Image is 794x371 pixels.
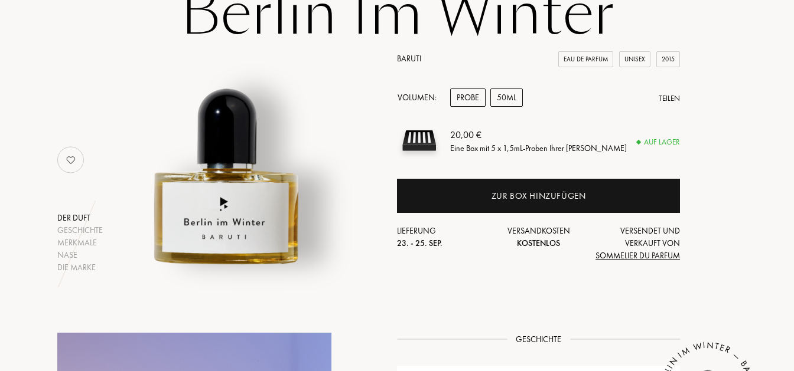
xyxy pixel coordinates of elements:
[492,225,586,249] div: Versandkosten
[397,238,442,248] span: 23. - 25. Sep.
[637,136,680,148] div: Auf Lager
[659,93,680,104] div: Teilen
[57,249,103,261] div: Nase
[490,88,523,107] div: 50mL
[585,225,680,262] div: Versendet und verkauft von
[656,51,680,67] div: 2015
[517,238,560,248] span: Kostenlos
[107,34,347,274] img: Berlin Im Winter Baruti
[558,51,613,67] div: Eau de Parfum
[450,88,486,107] div: Probe
[619,51,650,67] div: Unisex
[57,212,103,224] div: Der Duft
[595,250,680,261] span: Sommelier du Parfum
[450,127,627,142] div: 20,00 €
[57,224,103,237] div: Geschichte
[450,142,627,154] div: Eine Box mit 5 x 1,5mL-Proben Ihrer [PERSON_NAME]
[59,148,83,172] img: no_like_p.png
[492,189,586,203] div: Zur Box hinzufügen
[397,88,443,107] div: Volumen:
[397,53,421,64] a: Baruti
[397,225,492,249] div: Lieferung
[57,237,103,249] div: Merkmale
[397,119,441,163] img: sample box
[57,261,103,274] div: Die Marke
